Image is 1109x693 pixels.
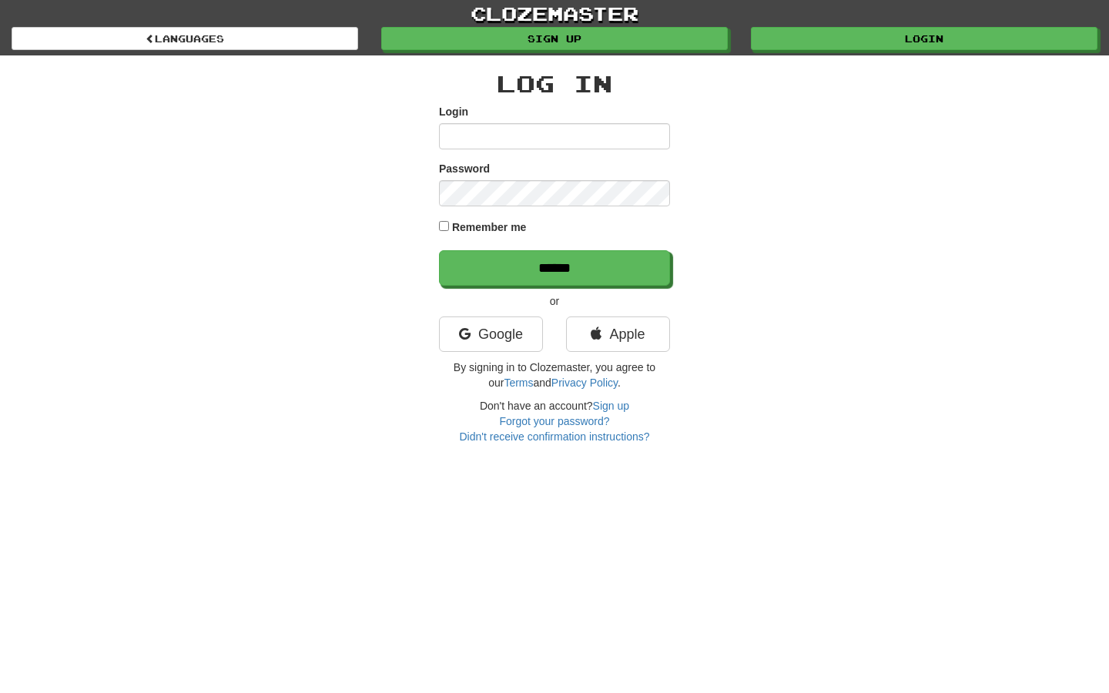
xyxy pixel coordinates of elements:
label: Password [439,161,490,176]
a: Didn't receive confirmation instructions? [459,430,649,443]
a: Forgot your password? [499,415,609,427]
a: Google [439,316,543,352]
p: By signing in to Clozemaster, you agree to our and . [439,360,670,390]
div: Don't have an account? [439,398,670,444]
p: or [439,293,670,309]
label: Login [439,104,468,119]
a: Apple [566,316,670,352]
h2: Log In [439,71,670,96]
a: Sign up [381,27,728,50]
a: Privacy Policy [551,377,618,389]
a: Sign up [593,400,629,412]
label: Remember me [452,219,527,235]
a: Languages [12,27,358,50]
a: Login [751,27,1097,50]
a: Terms [504,377,533,389]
